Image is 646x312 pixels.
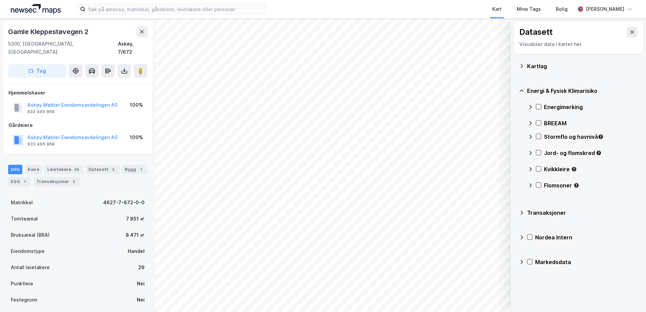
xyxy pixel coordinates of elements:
[8,177,31,186] div: ESG
[27,141,55,147] div: 933 495 868
[86,165,119,174] div: Datasett
[535,233,638,241] div: Nordea Intern
[130,101,143,109] div: 100%
[137,296,145,304] div: Nei
[544,119,638,127] div: BREEAM
[11,280,33,288] div: Punktleie
[11,4,61,14] img: logo.a4113a55bc3d86da70a041830d287a7e.svg
[612,280,646,312] iframe: Chat Widget
[8,40,118,56] div: 5300, [GEOGRAPHIC_DATA], [GEOGRAPHIC_DATA]
[25,165,42,174] div: Eiere
[544,103,638,111] div: Energimerking
[33,177,80,186] div: Transaksjoner
[556,5,568,13] div: Bolig
[8,121,147,129] div: Gårdeiere
[11,247,45,255] div: Eiendomstype
[138,263,145,271] div: 29
[535,258,638,266] div: Markedsdata
[527,87,638,95] div: Energi & Fysisk Klimarisiko
[596,150,602,156] div: Tooltip anchor
[8,64,66,78] button: Tag
[571,166,577,172] div: Tooltip anchor
[126,231,145,239] div: 8 471 ㎡
[11,296,37,304] div: Festegrunn
[544,149,638,157] div: Jord- og flomskred
[8,165,22,174] div: Info
[11,231,50,239] div: Bruksareal (BRA)
[122,165,147,174] div: Bygg
[27,109,55,114] div: 933 495 868
[586,5,624,13] div: [PERSON_NAME]
[128,247,145,255] div: Handel
[11,215,38,223] div: Tomteareal
[126,215,145,223] div: 7 851 ㎡
[70,178,77,185] div: 2
[21,178,28,185] div: 1
[8,26,90,37] div: Gamle Kleppestøvegen 2
[544,133,638,141] div: Stormflo og havnivå
[73,166,80,173] div: 29
[573,182,579,188] div: Tooltip anchor
[598,134,604,140] div: Tooltip anchor
[544,165,638,173] div: Kvikkleire
[519,27,553,37] div: Datasett
[130,133,143,141] div: 100%
[137,280,145,288] div: Nei
[8,89,147,97] div: Hjemmelshaver
[527,62,638,70] div: Kartlag
[527,209,638,217] div: Transaksjoner
[544,181,638,189] div: Flomsoner
[85,4,266,14] input: Søk på adresse, matrikkel, gårdeiere, leietakere eller personer
[492,5,502,13] div: Kart
[11,263,50,271] div: Antall leietakere
[45,165,83,174] div: Leietakere
[110,166,117,173] div: 2
[103,199,145,207] div: 4627-7-672-0-0
[138,166,144,173] div: 1
[517,5,541,13] div: Mine Tags
[118,40,147,56] div: Askøy, 7/672
[11,199,33,207] div: Matrikkel
[519,40,638,48] div: Visualiser data i kartet her.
